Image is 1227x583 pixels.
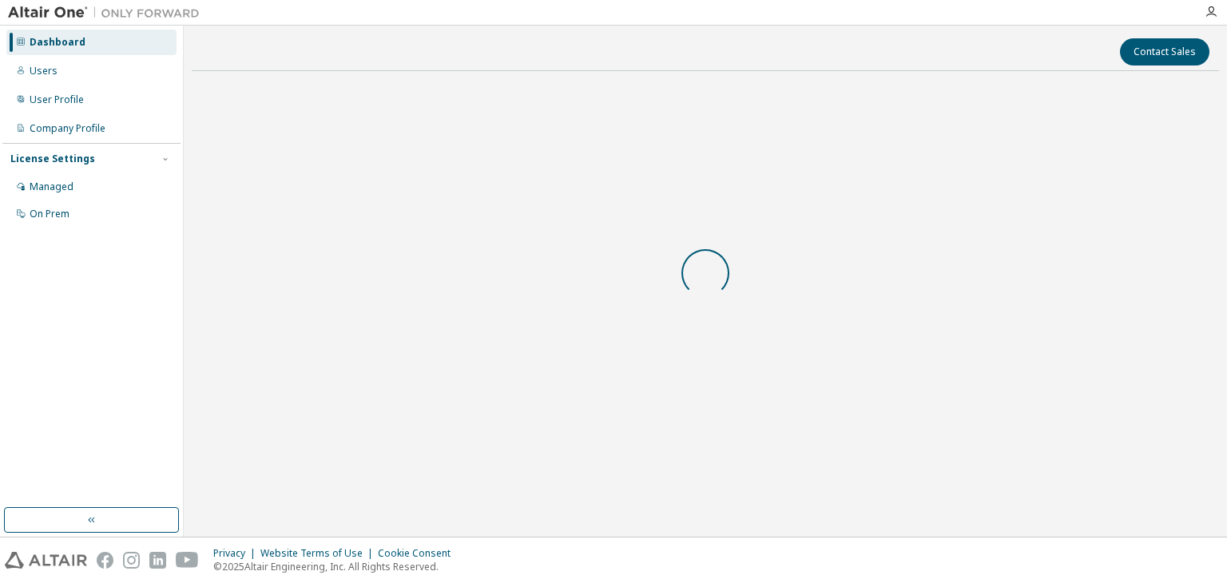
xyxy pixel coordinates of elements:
[213,547,260,560] div: Privacy
[123,552,140,569] img: instagram.svg
[30,180,73,193] div: Managed
[213,560,460,573] p: © 2025 Altair Engineering, Inc. All Rights Reserved.
[149,552,166,569] img: linkedin.svg
[378,547,460,560] div: Cookie Consent
[176,552,199,569] img: youtube.svg
[5,552,87,569] img: altair_logo.svg
[30,65,58,77] div: Users
[1120,38,1209,65] button: Contact Sales
[97,552,113,569] img: facebook.svg
[30,122,105,135] div: Company Profile
[260,547,378,560] div: Website Terms of Use
[8,5,208,21] img: Altair One
[10,153,95,165] div: License Settings
[30,208,69,220] div: On Prem
[30,36,85,49] div: Dashboard
[30,93,84,106] div: User Profile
